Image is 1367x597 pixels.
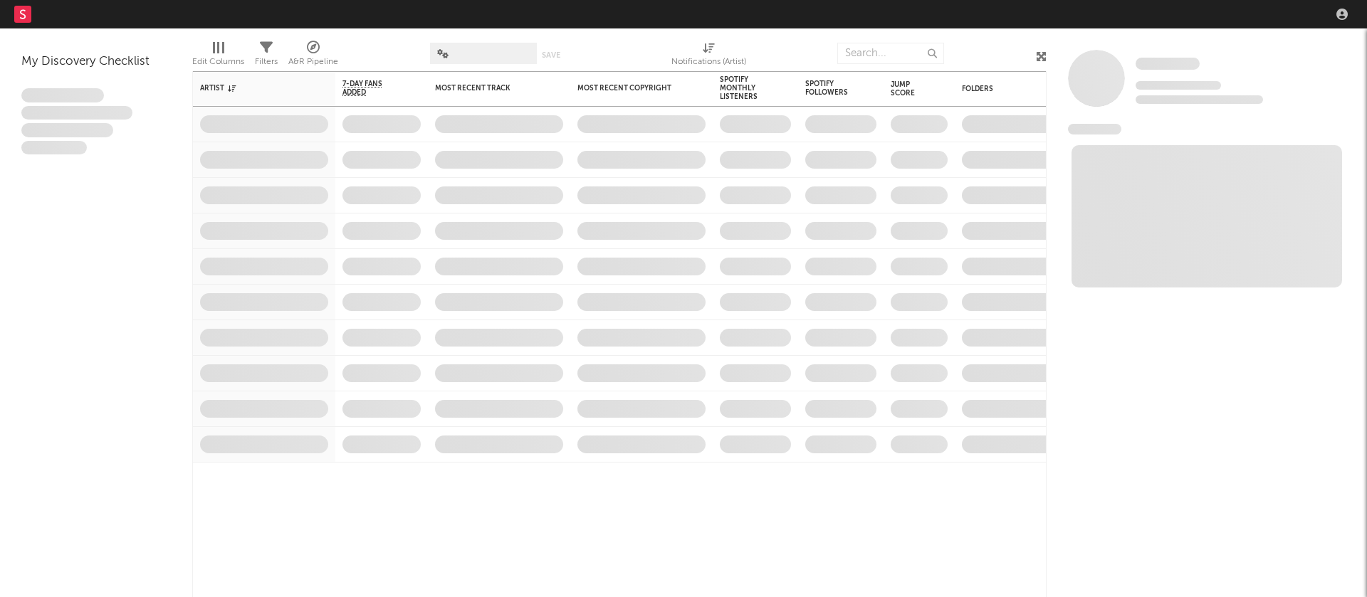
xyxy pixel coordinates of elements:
span: 0 fans last week [1136,95,1263,104]
div: Folders [962,85,1069,93]
a: Some Artist [1136,57,1200,71]
div: Most Recent Track [435,84,542,93]
div: A&R Pipeline [288,53,338,70]
span: News Feed [1068,124,1121,134]
div: Filters [255,36,278,77]
span: Praesent ac interdum [21,123,113,137]
div: Notifications (Artist) [671,53,746,70]
button: Save [542,51,560,59]
div: My Discovery Checklist [21,53,171,70]
div: Edit Columns [192,53,244,70]
div: Most Recent Copyright [577,84,684,93]
span: Some Artist [1136,58,1200,70]
span: 7-Day Fans Added [342,80,399,97]
span: Lorem ipsum dolor [21,88,104,102]
div: Filters [255,53,278,70]
div: Spotify Monthly Listeners [720,75,770,101]
div: Edit Columns [192,36,244,77]
div: Spotify Followers [805,80,855,97]
div: A&R Pipeline [288,36,338,77]
div: Jump Score [891,80,926,97]
input: Search... [837,43,944,64]
div: Artist [200,84,307,93]
div: Notifications (Artist) [671,36,746,77]
span: Tracking Since: [DATE] [1136,81,1221,90]
span: Aliquam viverra [21,141,87,155]
span: Integer aliquet in purus et [21,106,132,120]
